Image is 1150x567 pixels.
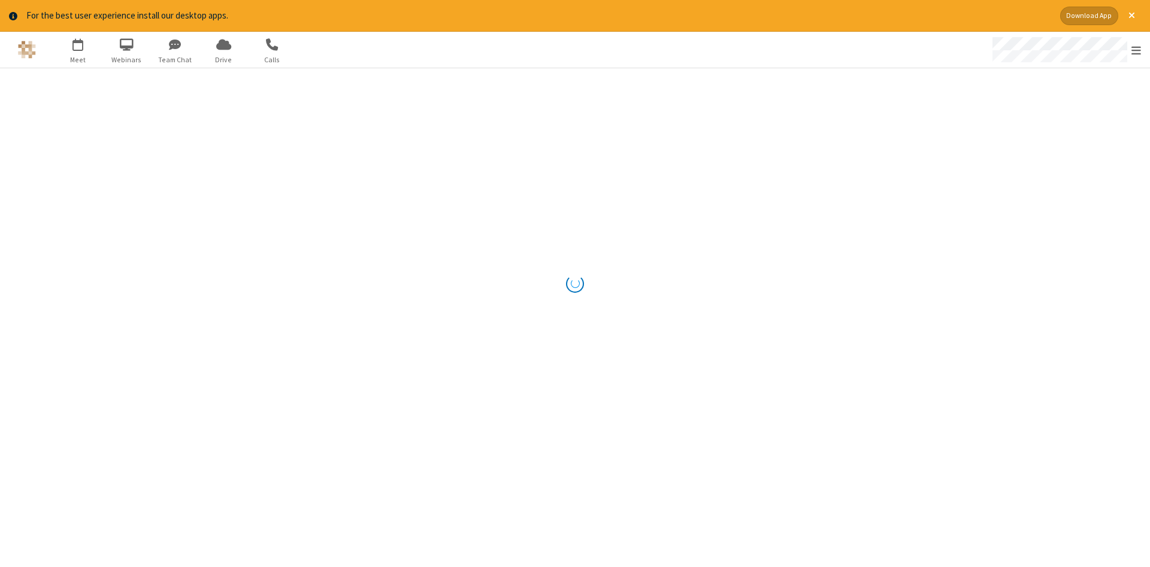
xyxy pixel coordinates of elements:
span: Team Chat [153,54,198,65]
span: Drive [201,54,246,65]
img: QA Selenium DO NOT DELETE OR CHANGE [18,41,36,59]
button: Download App [1060,7,1118,25]
span: Meet [56,54,101,65]
button: Logo [4,32,49,68]
button: Close alert [1122,7,1141,25]
div: Open menu [981,32,1150,68]
div: For the best user experience install our desktop apps. [26,9,1051,23]
span: Calls [250,54,295,65]
span: Webinars [104,54,149,65]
